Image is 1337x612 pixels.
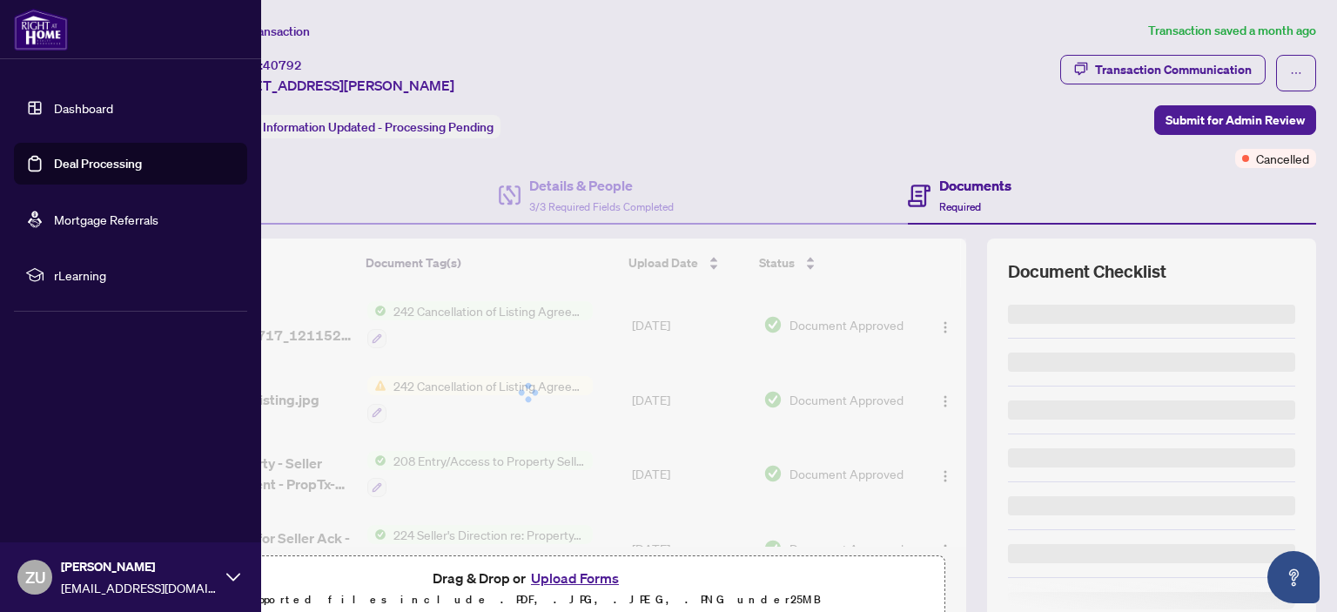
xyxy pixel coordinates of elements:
[54,212,158,227] a: Mortgage Referrals
[1008,259,1166,284] span: Document Checklist
[14,9,68,50] img: logo
[61,557,218,576] span: [PERSON_NAME]
[123,589,934,610] p: Supported files include .PDF, .JPG, .JPEG, .PNG under 25 MB
[1166,106,1305,134] span: Submit for Admin Review
[1154,105,1316,135] button: Submit for Admin Review
[529,175,674,196] h4: Details & People
[54,100,113,116] a: Dashboard
[263,119,494,135] span: Information Updated - Processing Pending
[61,578,218,597] span: [EMAIL_ADDRESS][DOMAIN_NAME]
[54,156,142,171] a: Deal Processing
[433,567,624,589] span: Drag & Drop or
[1060,55,1266,84] button: Transaction Communication
[1290,67,1302,79] span: ellipsis
[54,266,235,285] span: rLearning
[263,57,302,73] span: 40792
[1267,551,1320,603] button: Open asap
[25,565,45,589] span: ZU
[1256,149,1309,168] span: Cancelled
[939,200,981,213] span: Required
[1095,56,1252,84] div: Transaction Communication
[216,75,454,96] span: [STREET_ADDRESS][PERSON_NAME]
[1148,21,1316,41] article: Transaction saved a month ago
[526,567,624,589] button: Upload Forms
[529,200,674,213] span: 3/3 Required Fields Completed
[217,24,310,39] span: View Transaction
[216,115,501,138] div: Status:
[939,175,1011,196] h4: Documents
